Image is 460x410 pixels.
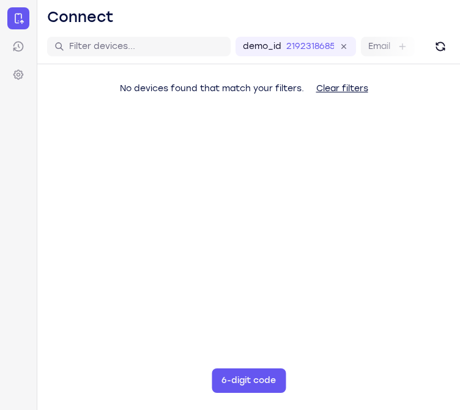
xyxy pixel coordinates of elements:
[120,83,304,94] span: No devices found that match your filters.
[306,76,378,101] button: Clear filters
[212,368,286,393] button: 6-digit code
[7,7,29,29] a: Connect
[243,40,281,53] label: demo_id
[47,7,114,27] h1: Connect
[7,64,29,86] a: Settings
[368,40,390,53] label: Email
[69,40,223,53] input: Filter devices...
[7,35,29,58] a: Sessions
[431,37,450,56] button: Refresh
